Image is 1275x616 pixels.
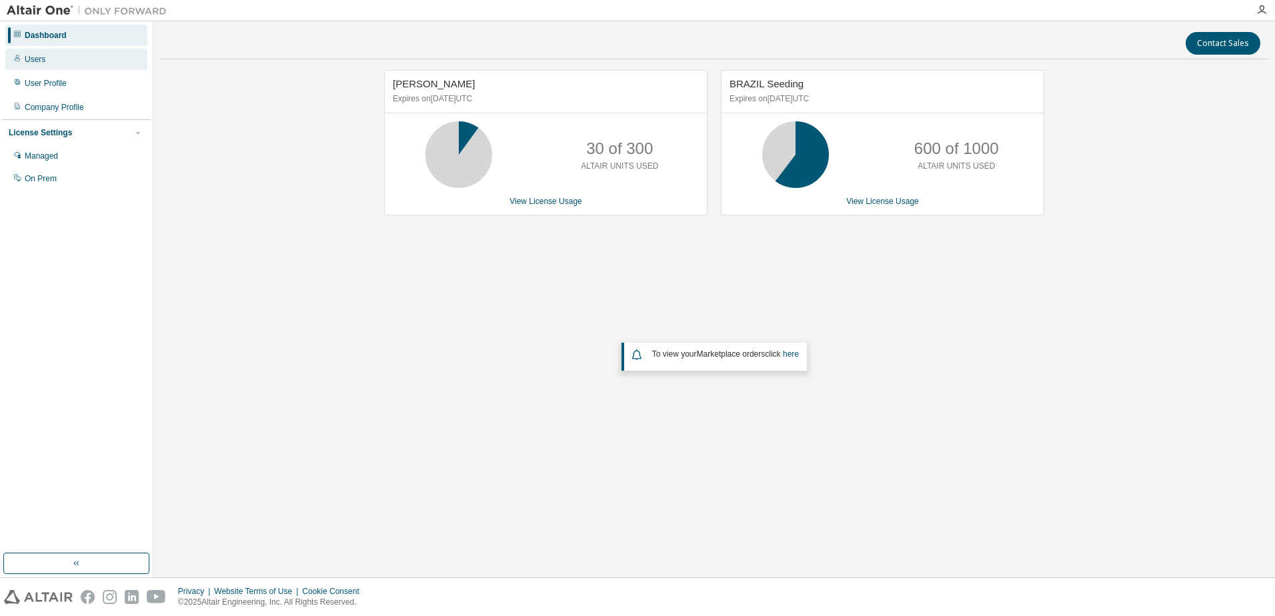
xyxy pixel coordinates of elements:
button: Contact Sales [1186,32,1260,55]
p: ALTAIR UNITS USED [581,161,658,172]
img: instagram.svg [103,590,117,604]
img: Altair One [7,4,173,17]
img: altair_logo.svg [4,590,73,604]
p: Expires on [DATE] UTC [730,93,1032,105]
p: © 2025 Altair Engineering, Inc. All Rights Reserved. [178,597,367,608]
div: Privacy [178,586,214,597]
div: Managed [25,151,58,161]
p: 30 of 300 [586,137,653,160]
p: 600 of 1000 [914,137,999,160]
p: ALTAIR UNITS USED [918,161,995,172]
a: View License Usage [509,197,582,206]
div: License Settings [9,127,72,138]
div: Users [25,54,45,65]
div: Cookie Consent [302,586,367,597]
span: BRAZIL Seeding [730,78,804,89]
div: Website Terms of Use [214,586,302,597]
a: View License Usage [846,197,919,206]
div: On Prem [25,173,57,184]
p: Expires on [DATE] UTC [393,93,696,105]
img: youtube.svg [147,590,166,604]
span: [PERSON_NAME] [393,78,475,89]
div: Company Profile [25,102,84,113]
span: To view your click [652,349,799,359]
img: facebook.svg [81,590,95,604]
div: User Profile [25,78,67,89]
img: linkedin.svg [125,590,139,604]
a: here [783,349,799,359]
em: Marketplace orders [697,349,766,359]
div: Dashboard [25,30,67,41]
